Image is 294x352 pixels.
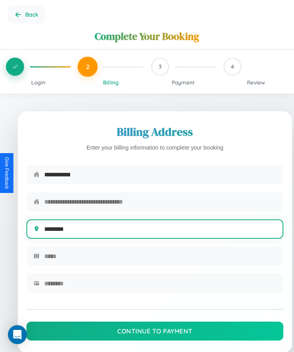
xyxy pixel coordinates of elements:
div: Open Intercom Messenger [8,325,27,344]
h1: Complete Your Booking [95,29,199,43]
span: Login [31,79,45,86]
span: 4 [231,63,234,70]
span: Payment [172,79,195,86]
p: Enter your billing information to complete your booking [26,143,283,153]
span: Review [247,79,265,86]
div: Give Feedback [4,157,9,189]
button: Continue to Payment [26,322,283,341]
span: 2 [86,63,89,71]
span: 3 [159,63,162,70]
h2: Billing Address [26,124,283,140]
button: Go back [8,6,45,23]
span: Billing [103,79,119,86]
